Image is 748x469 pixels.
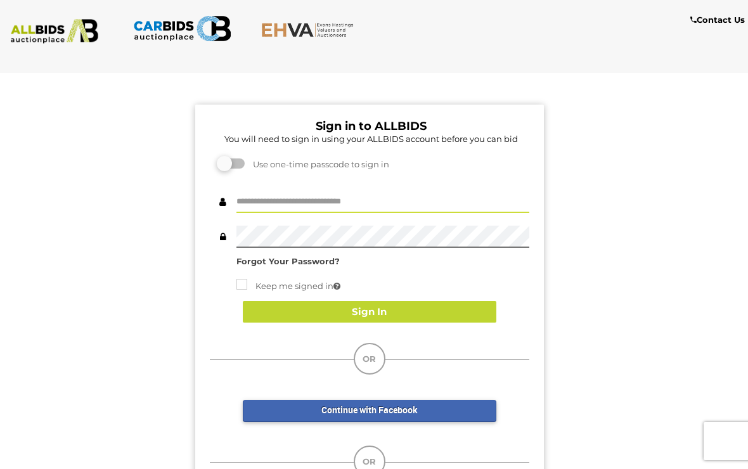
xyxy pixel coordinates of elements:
b: Contact Us [690,15,745,25]
img: CARBIDS.com.au [133,13,231,44]
label: Keep me signed in [236,279,340,293]
img: ALLBIDS.com.au [6,19,103,44]
a: Continue with Facebook [243,400,496,422]
a: Contact Us [690,13,748,27]
b: Sign in to ALLBIDS [316,119,427,133]
img: EHVA.com.au [261,22,359,37]
span: Use one-time passcode to sign in [247,159,389,169]
div: OR [354,343,385,375]
h5: You will need to sign in using your ALLBIDS account before you can bid [213,134,529,143]
a: Forgot Your Password? [236,256,340,266]
button: Sign In [243,301,496,323]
